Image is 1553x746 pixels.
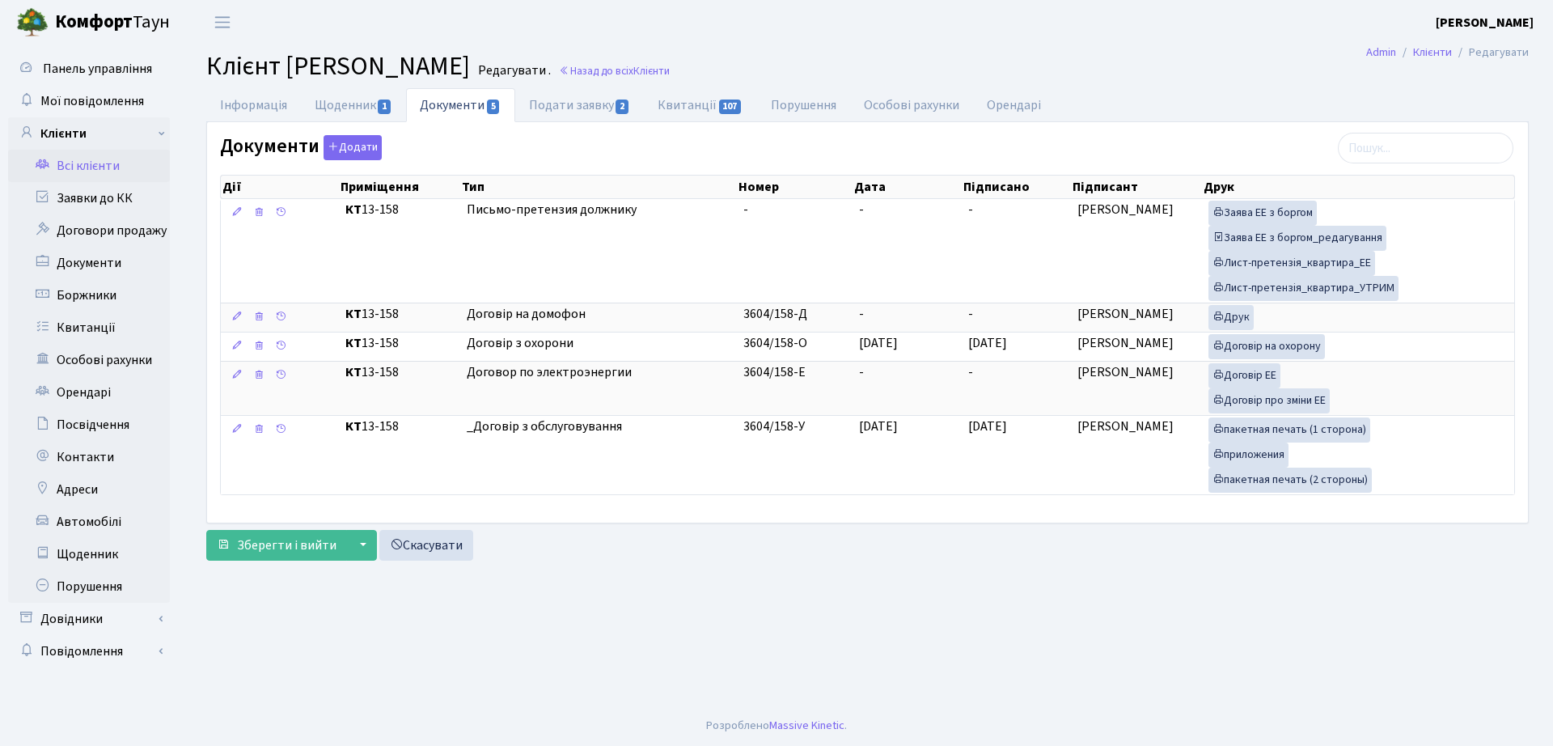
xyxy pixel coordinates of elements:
[1342,36,1553,70] nav: breadcrumb
[1366,44,1396,61] a: Admin
[968,334,1007,352] span: [DATE]
[559,63,670,78] a: Назад до всіхКлієнти
[1208,443,1289,468] a: приложения
[1208,276,1399,301] a: Лист-претензія_квартира_УТРИМ
[8,538,170,570] a: Щоденник
[1208,388,1330,413] a: Договір про зміни ЕЕ
[743,363,806,381] span: 3604/158-Е
[8,344,170,376] a: Особові рахунки
[737,176,853,198] th: Номер
[206,48,470,85] span: Клієнт [PERSON_NAME]
[973,88,1055,122] a: Орендарі
[8,214,170,247] a: Договори продажу
[345,418,454,436] span: 13-158
[8,117,170,150] a: Клієнти
[8,312,170,344] a: Квитанції
[43,60,152,78] span: Панель управління
[1208,363,1280,388] a: Договір ЕЕ
[968,418,1007,435] span: [DATE]
[757,88,850,122] a: Порушення
[968,363,973,381] span: -
[1413,44,1452,61] a: Клієнти
[769,717,844,734] a: Massive Kinetic
[1208,226,1386,251] a: Заява ЕЕ з боргом_редагування
[206,530,347,561] button: Зберегти і вийти
[324,135,382,160] button: Документи
[467,334,730,353] span: Договір з охорони
[345,201,454,219] span: 13-158
[1208,334,1325,359] a: Договір на охорону
[8,53,170,85] a: Панель управління
[487,100,500,114] span: 5
[202,9,243,36] button: Переключити навігацію
[8,279,170,312] a: Боржники
[859,363,864,381] span: -
[1071,176,1202,198] th: Підписант
[1077,305,1174,323] span: [PERSON_NAME]
[1436,13,1534,32] a: [PERSON_NAME]
[515,88,644,122] a: Подати заявку
[1202,176,1514,198] th: Друк
[853,176,962,198] th: Дата
[859,334,898,352] span: [DATE]
[850,88,973,122] a: Особові рахунки
[345,418,362,435] b: КТ
[467,305,730,324] span: Договір на домофон
[379,530,473,561] a: Скасувати
[968,201,973,218] span: -
[859,201,864,218] span: -
[968,305,973,323] span: -
[1436,14,1534,32] b: [PERSON_NAME]
[1452,44,1529,61] li: Редагувати
[467,418,730,436] span: _Договір з обслуговування
[345,363,454,382] span: 13-158
[406,88,514,122] a: Документи
[467,201,730,219] span: Письмо-претензия должнику
[8,570,170,603] a: Порушення
[16,6,49,39] img: logo.png
[644,88,756,122] a: Квитанції
[8,150,170,182] a: Всі клієнти
[345,363,362,381] b: КТ
[8,376,170,409] a: Орендарі
[475,63,551,78] small: Редагувати .
[719,100,742,114] span: 107
[220,135,382,160] label: Документи
[1077,201,1174,218] span: [PERSON_NAME]
[743,418,805,435] span: 3604/158-У
[319,133,382,161] a: Додати
[633,63,670,78] span: Клієнти
[8,441,170,473] a: Контакти
[859,305,864,323] span: -
[8,506,170,538] a: Автомобілі
[378,100,391,114] span: 1
[1077,334,1174,352] span: [PERSON_NAME]
[467,363,730,382] span: Договор по электроэнергии
[237,536,336,554] span: Зберегти і вийти
[345,201,362,218] b: КТ
[743,334,807,352] span: 3604/158-О
[1077,418,1174,435] span: [PERSON_NAME]
[8,635,170,668] a: Повідомлення
[962,176,1071,198] th: Підписано
[1208,468,1372,493] a: пакетная печать (2 стороны)
[345,334,362,352] b: КТ
[40,92,144,110] span: Мої повідомлення
[345,334,454,353] span: 13-158
[1208,201,1317,226] a: Заява ЕЕ з боргом
[8,409,170,441] a: Посвідчення
[206,88,301,122] a: Інформація
[460,176,737,198] th: Тип
[743,201,748,218] span: -
[301,88,406,122] a: Щоденник
[55,9,170,36] span: Таун
[8,85,170,117] a: Мої повідомлення
[55,9,133,35] b: Комфорт
[339,176,460,198] th: Приміщення
[221,176,339,198] th: Дії
[1077,363,1174,381] span: [PERSON_NAME]
[859,418,898,435] span: [DATE]
[1208,418,1370,443] a: пакетная печать (1 сторона)
[743,305,807,323] span: 3604/158-Д
[8,247,170,279] a: Документи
